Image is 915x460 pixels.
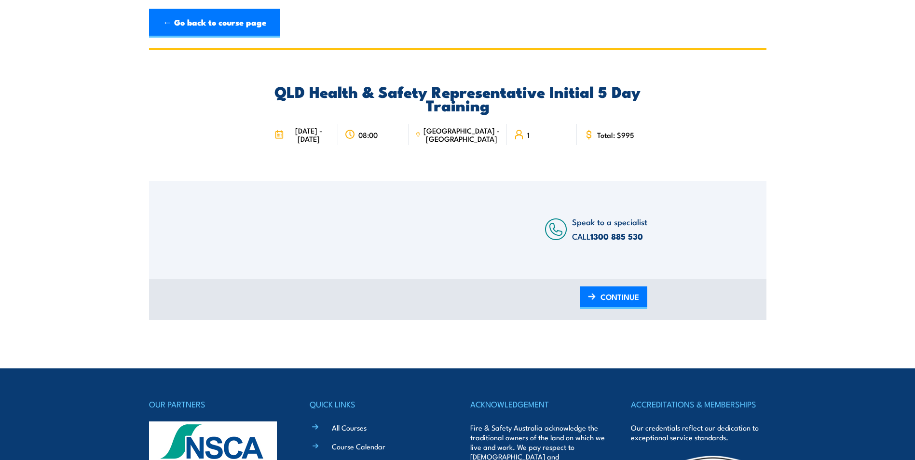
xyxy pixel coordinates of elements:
[572,216,647,242] span: Speak to a specialist CALL
[287,126,331,143] span: [DATE] - [DATE]
[268,84,647,111] h2: QLD Health & Safety Representative Initial 5 Day Training
[580,286,647,309] a: CONTINUE
[332,441,385,451] a: Course Calendar
[527,131,530,139] span: 1
[149,397,284,411] h4: OUR PARTNERS
[423,126,500,143] span: [GEOGRAPHIC_DATA] - [GEOGRAPHIC_DATA]
[590,230,643,243] a: 1300 885 530
[332,422,367,433] a: All Courses
[601,284,639,310] span: CONTINUE
[597,131,634,139] span: Total: $995
[149,9,280,38] a: ← Go back to course page
[470,397,605,411] h4: ACKNOWLEDGEMENT
[310,397,445,411] h4: QUICK LINKS
[631,397,766,411] h4: ACCREDITATIONS & MEMBERSHIPS
[358,131,378,139] span: 08:00
[631,423,766,442] p: Our credentials reflect our dedication to exceptional service standards.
